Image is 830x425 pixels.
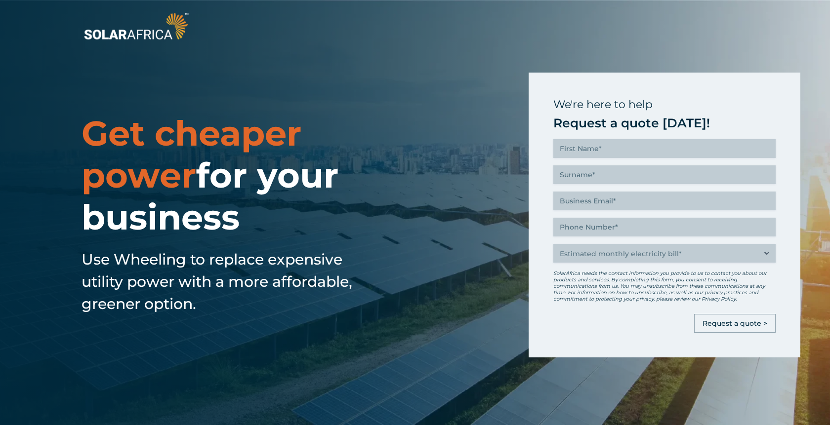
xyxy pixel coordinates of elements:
[553,115,776,132] p: Request a quote [DATE]!
[553,139,776,158] input: First Name*
[553,270,776,302] p: SolarAfrica needs the contact information you provide to us to contact you about our products and...
[553,165,776,184] input: Surname*
[694,314,776,333] input: Request a quote >
[553,95,776,115] p: We're here to help
[553,192,776,210] input: Business Email*
[553,218,776,236] input: Phone Number*
[82,248,368,315] h5: Use Wheeling to replace expensive utility power with a more affordable, greener option.
[82,112,301,196] span: Get cheaper power
[82,113,436,238] h1: for your business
